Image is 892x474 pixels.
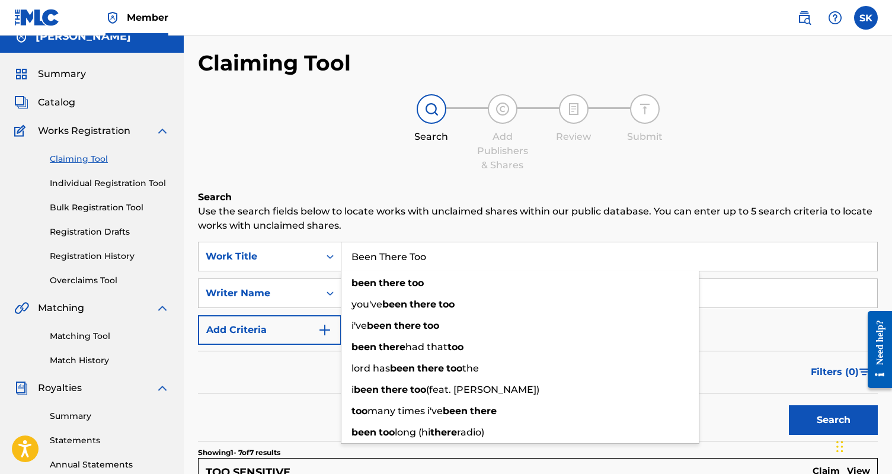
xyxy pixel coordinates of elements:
[38,95,75,110] span: Catalog
[395,427,430,438] span: long (hi
[859,301,892,399] iframe: Resource Center
[206,249,312,264] div: Work Title
[638,102,652,116] img: step indicator icon for Submit
[38,301,84,315] span: Matching
[38,124,130,138] span: Works Registration
[50,354,170,367] a: Match History
[14,124,30,138] img: Works Registration
[127,11,168,24] span: Member
[351,384,354,395] span: i
[50,250,170,262] a: Registration History
[379,341,405,353] strong: there
[38,381,82,395] span: Royalties
[14,381,28,395] img: Royalties
[394,320,421,331] strong: there
[38,67,86,81] span: Summary
[382,299,407,310] strong: been
[351,405,367,417] strong: too
[789,405,878,435] button: Search
[351,277,376,289] strong: been
[390,363,415,374] strong: been
[105,11,120,25] img: Top Rightsholder
[50,434,170,447] a: Statements
[50,201,170,214] a: Bulk Registration Tool
[423,320,439,331] strong: too
[381,384,408,395] strong: there
[14,9,60,26] img: MLC Logo
[424,102,439,116] img: step indicator icon for Search
[457,427,484,438] span: radio)
[50,410,170,422] a: Summary
[14,95,75,110] a: CatalogCatalog
[354,384,379,395] strong: been
[351,363,390,374] span: lord has
[402,130,461,144] div: Search
[155,381,170,395] img: expand
[462,363,479,374] span: the
[50,177,170,190] a: Individual Registration Tool
[426,384,539,395] span: (feat. [PERSON_NAME])
[14,301,29,315] img: Matching
[792,6,816,30] a: Public Search
[828,11,842,25] img: help
[836,429,843,465] div: Drag
[473,130,532,172] div: Add Publishers & Shares
[351,320,367,331] span: i've
[804,357,878,387] button: Filters (0)
[470,405,497,417] strong: there
[14,30,28,44] img: Accounts
[36,30,131,43] h5: Sean Kennedy
[50,459,170,471] a: Annual Statements
[567,102,581,116] img: step indicator icon for Review
[351,341,376,353] strong: been
[50,153,170,165] a: Claiming Tool
[410,299,436,310] strong: there
[14,67,86,81] a: SummarySummary
[14,67,28,81] img: Summary
[615,130,674,144] div: Submit
[447,341,463,353] strong: too
[379,427,395,438] strong: too
[408,277,424,289] strong: too
[417,363,444,374] strong: there
[198,315,341,345] button: Add Criteria
[430,427,457,438] strong: there
[351,299,382,310] span: you've
[446,363,462,374] strong: too
[405,341,447,353] span: had that
[318,323,332,337] img: 9d2ae6d4665cec9f34b9.svg
[410,384,426,395] strong: too
[198,242,878,441] form: Search Form
[544,130,603,144] div: Review
[367,320,392,331] strong: been
[14,95,28,110] img: Catalog
[155,301,170,315] img: expand
[833,417,892,474] iframe: Chat Widget
[823,6,847,30] div: Help
[379,277,405,289] strong: there
[50,226,170,238] a: Registration Drafts
[495,102,510,116] img: step indicator icon for Add Publishers & Shares
[50,274,170,287] a: Overclaims Tool
[797,11,811,25] img: search
[367,405,443,417] span: many times i've
[155,124,170,138] img: expand
[198,190,878,204] h6: Search
[198,447,280,458] p: Showing 1 - 7 of 7 results
[198,50,351,76] h2: Claiming Tool
[50,330,170,342] a: Matching Tool
[854,6,878,30] div: User Menu
[811,365,859,379] span: Filters ( 0 )
[198,204,878,233] p: Use the search fields below to locate works with unclaimed shares within our public database. You...
[443,405,468,417] strong: been
[439,299,455,310] strong: too
[206,286,312,300] div: Writer Name
[351,427,376,438] strong: been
